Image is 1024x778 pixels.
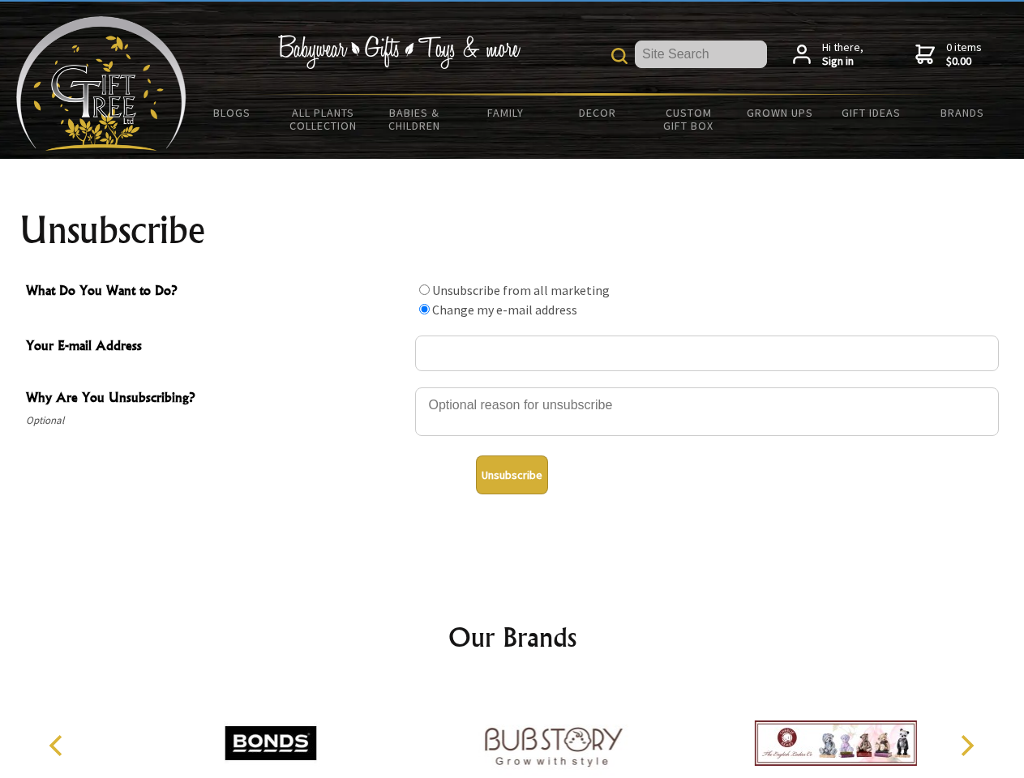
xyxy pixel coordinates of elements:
a: BLOGS [186,96,278,130]
a: Decor [551,96,643,130]
button: Previous [41,728,76,763]
a: Custom Gift Box [643,96,735,143]
span: Optional [26,411,407,430]
a: Babies & Children [369,96,461,143]
span: Your E-mail Address [26,336,407,359]
span: What Do You Want to Do? [26,280,407,304]
button: Unsubscribe [476,455,548,494]
a: Brands [917,96,1009,130]
span: Hi there, [822,41,863,69]
a: Gift Ideas [825,96,917,130]
a: Family [461,96,552,130]
input: Site Search [635,41,767,68]
img: product search [611,48,628,64]
span: 0 items [946,40,982,69]
a: All Plants Collection [278,96,370,143]
strong: Sign in [822,54,863,69]
a: Hi there,Sign in [793,41,863,69]
a: 0 items$0.00 [915,41,982,69]
img: Babywear - Gifts - Toys & more [277,35,521,69]
input: Your E-mail Address [415,336,999,371]
strong: $0.00 [946,54,982,69]
h1: Unsubscribe [19,211,1005,250]
h2: Our Brands [32,618,992,656]
input: What Do You Want to Do? [419,304,430,314]
button: Next [949,728,984,763]
img: Babyware - Gifts - Toys and more... [16,16,186,151]
a: Grown Ups [734,96,825,130]
label: Unsubscribe from all marketing [432,282,610,298]
textarea: Why Are You Unsubscribing? [415,387,999,436]
label: Change my e-mail address [432,301,577,318]
span: Why Are You Unsubscribing? [26,387,407,411]
input: What Do You Want to Do? [419,284,430,295]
